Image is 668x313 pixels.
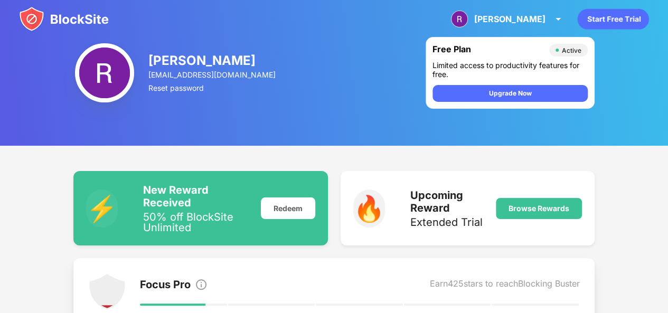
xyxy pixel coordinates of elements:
img: points-level-1.svg [88,273,126,311]
img: blocksite-icon.svg [19,6,109,32]
div: Upgrade Now [488,88,531,99]
div: Browse Rewards [509,204,569,213]
div: animation [577,8,649,30]
div: Upcoming Reward [410,189,483,214]
div: New Reward Received [143,184,248,209]
img: ACg8ocI2xrscbLm8e8vz3cbyN3lLtu2dyIcuZITRDdd9aY4TEdmnSw=s96-c [75,43,134,102]
div: Extended Trial [410,217,483,227]
div: Redeem [261,197,315,219]
img: ACg8ocI2xrscbLm8e8vz3cbyN3lLtu2dyIcuZITRDdd9aY4TEdmnSw=s96-c [451,11,468,27]
div: Earn 425 stars to reach Blocking Buster [430,278,580,293]
div: Focus Pro [140,278,191,293]
div: [EMAIL_ADDRESS][DOMAIN_NAME] [148,70,277,79]
div: 50% off BlockSite Unlimited [143,212,248,233]
div: ⚡️ [86,189,118,227]
div: [PERSON_NAME] [148,53,277,68]
div: Reset password [148,83,277,92]
div: [PERSON_NAME] [474,14,545,24]
div: Active [562,46,581,54]
div: 🔥 [353,189,385,227]
img: info.svg [195,278,208,291]
div: Free Plan [432,44,544,56]
div: Limited access to productivity features for free. [432,61,588,79]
